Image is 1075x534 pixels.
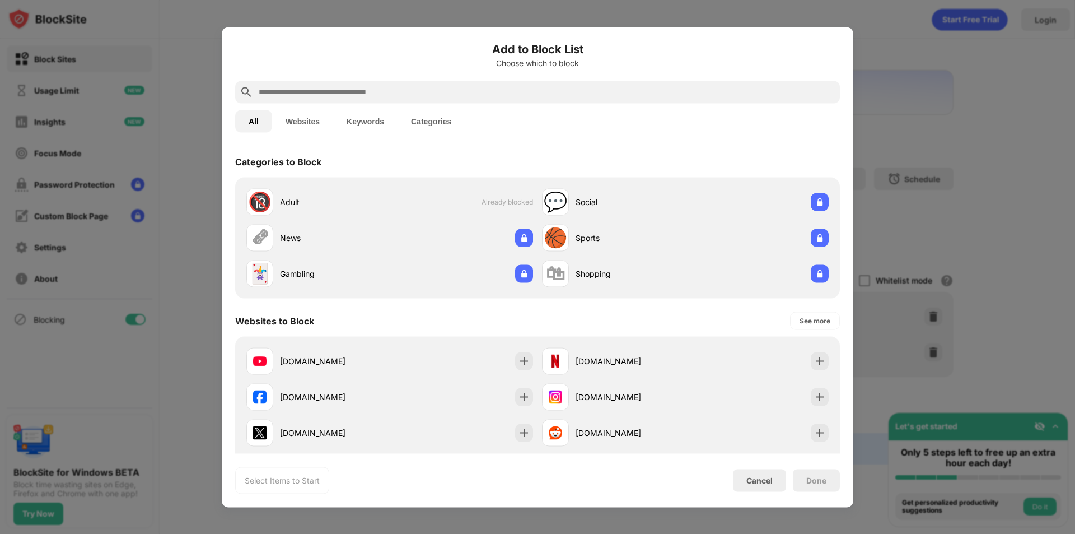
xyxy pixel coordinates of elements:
[746,476,773,485] div: Cancel
[482,198,533,206] span: Already blocked
[235,40,840,57] h6: Add to Block List
[253,390,267,403] img: favicons
[544,191,567,213] div: 💬
[253,354,267,368] img: favicons
[240,85,253,99] img: search.svg
[235,58,840,67] div: Choose which to block
[280,355,390,367] div: [DOMAIN_NAME]
[576,391,685,403] div: [DOMAIN_NAME]
[549,390,562,403] img: favicons
[546,262,565,285] div: 🛍
[544,226,567,249] div: 🏀
[235,110,272,132] button: All
[272,110,333,132] button: Websites
[280,268,390,280] div: Gambling
[248,262,272,285] div: 🃏
[800,315,830,326] div: See more
[280,232,390,244] div: News
[806,476,826,485] div: Done
[280,391,390,403] div: [DOMAIN_NAME]
[576,427,685,439] div: [DOMAIN_NAME]
[576,232,685,244] div: Sports
[333,110,398,132] button: Keywords
[280,427,390,439] div: [DOMAIN_NAME]
[235,315,314,326] div: Websites to Block
[280,196,390,208] div: Adult
[235,156,321,167] div: Categories to Block
[549,426,562,439] img: favicons
[549,354,562,368] img: favicons
[576,355,685,367] div: [DOMAIN_NAME]
[248,191,272,213] div: 🔞
[576,196,685,208] div: Social
[250,226,269,249] div: 🗞
[245,475,320,486] div: Select Items to Start
[576,268,685,280] div: Shopping
[398,110,465,132] button: Categories
[253,426,267,439] img: favicons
